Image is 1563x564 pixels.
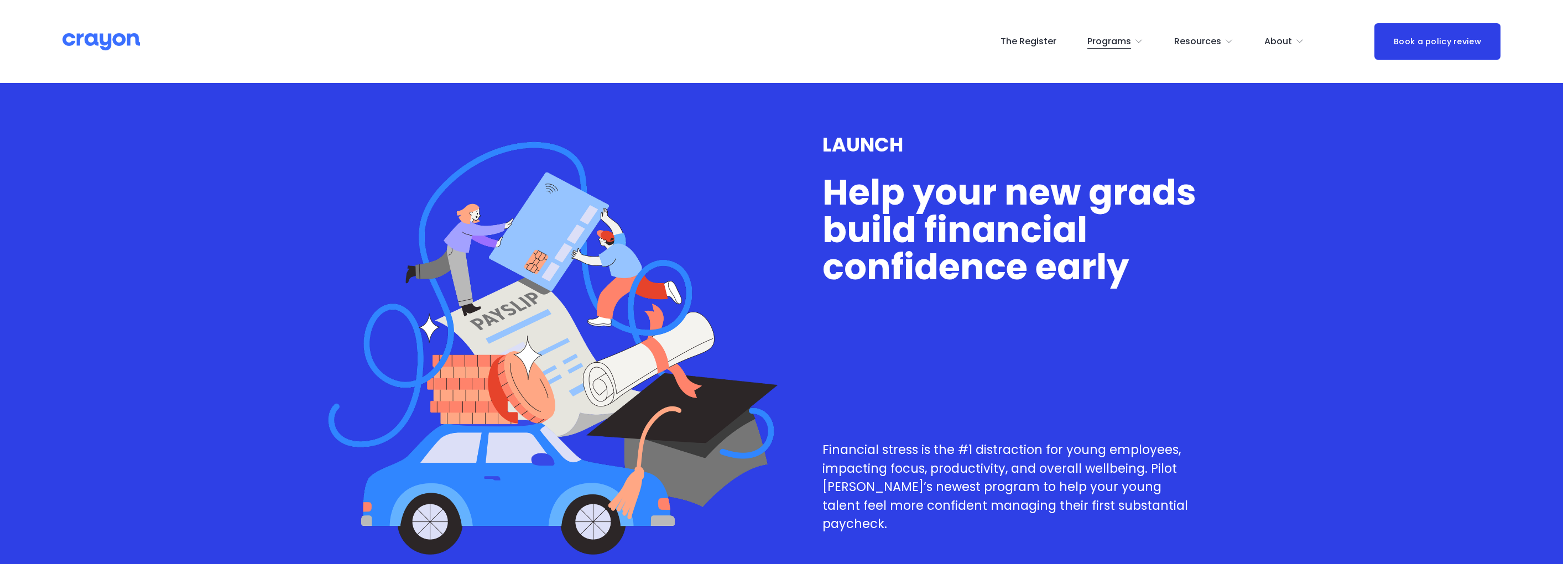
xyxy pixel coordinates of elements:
span: Programs [1087,34,1131,50]
span: Resources [1174,34,1221,50]
a: folder dropdown [1087,33,1143,50]
a: The Register [1001,33,1056,50]
a: Book a policy review [1374,23,1501,59]
h3: LAUNCH [822,134,1197,156]
span: About [1264,34,1292,50]
h1: Help your new grads build financial confidence early [822,174,1197,286]
img: Crayon [62,32,140,51]
a: folder dropdown [1264,33,1304,50]
a: folder dropdown [1174,33,1233,50]
iframe: Tidio Chat [1409,493,1558,545]
p: Financial stress is the #1 distraction for young employees, impacting focus, productivity, and ov... [822,441,1197,534]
